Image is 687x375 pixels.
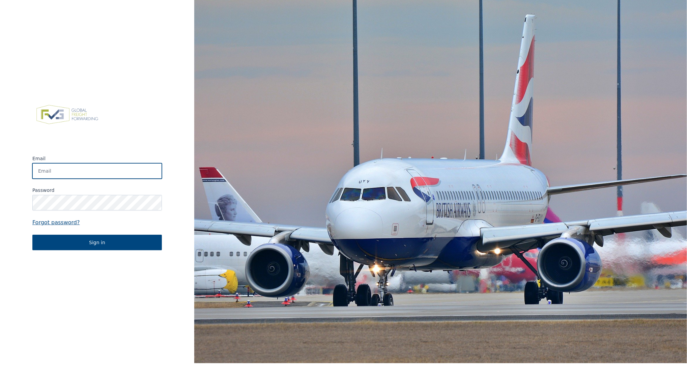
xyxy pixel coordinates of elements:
[32,101,102,128] img: FVG - Global freight forwarding
[32,235,162,250] button: Sign in
[32,219,162,227] a: Forgot password?
[32,155,162,162] label: Email
[32,187,162,194] label: Password
[32,163,162,179] input: Email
